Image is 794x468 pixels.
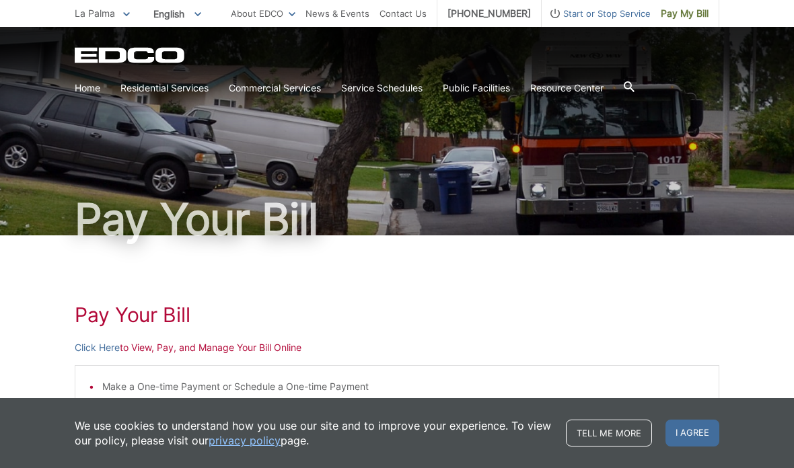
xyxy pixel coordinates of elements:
[75,303,719,327] h1: Pay Your Bill
[102,379,705,394] li: Make a One-time Payment or Schedule a One-time Payment
[229,81,321,95] a: Commercial Services
[305,6,369,21] a: News & Events
[75,198,719,241] h1: Pay Your Bill
[231,6,295,21] a: About EDCO
[75,7,115,19] span: La Palma
[75,418,552,448] p: We use cookies to understand how you use our site and to improve your experience. To view our pol...
[75,81,100,95] a: Home
[75,47,186,63] a: EDCD logo. Return to the homepage.
[530,81,604,95] a: Resource Center
[143,3,211,25] span: English
[665,420,719,446] span: I agree
[443,81,510,95] a: Public Facilities
[75,340,120,355] a: Click Here
[661,6,709,21] span: Pay My Bill
[75,340,719,355] p: to View, Pay, and Manage Your Bill Online
[341,81,423,95] a: Service Schedules
[380,6,427,21] a: Contact Us
[120,81,209,95] a: Residential Services
[566,420,652,446] a: Tell me more
[209,433,281,448] a: privacy policy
